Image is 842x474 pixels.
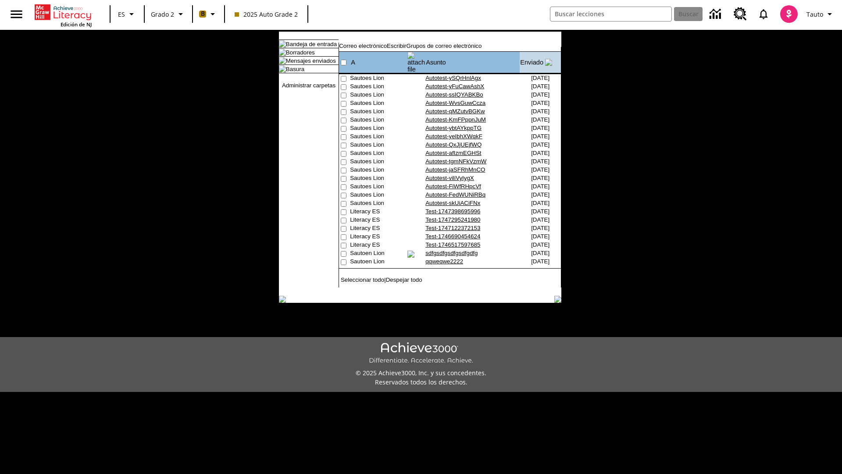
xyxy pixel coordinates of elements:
[531,216,549,223] nobr: [DATE]
[704,2,728,26] a: Centro de información
[425,166,485,173] a: Autotest-jaSFRhMnCO
[531,83,549,90] nobr: [DATE]
[350,225,407,233] td: Literacy ES
[350,216,407,225] td: Literacy ES
[531,225,549,231] nobr: [DATE]
[425,191,485,198] a: Autotest-FedWUNiRBq
[350,191,407,200] td: Sautoes Lion
[425,125,482,131] a: Autotest-ybtAYkppTG
[279,57,286,64] img: folder_icon_pick.gif
[425,175,474,181] a: Autotest-viliVyIygX
[350,200,407,208] td: Sautoes Lion
[520,59,543,66] a: Enviado
[147,6,189,22] button: Grado: Grado 2, Elige un grado
[350,91,407,100] td: Sautoes Lion
[350,250,407,258] td: Sautoen Lion
[531,166,549,173] nobr: [DATE]
[196,6,221,22] button: Boost El color de la clase es anaranjado claro. Cambiar el color de la clase.
[806,10,823,19] span: Tauto
[531,191,549,198] nobr: [DATE]
[350,116,407,125] td: Sautoes Lion
[545,59,552,66] img: arrow_down.gif
[279,296,286,303] img: table_footer_left.gif
[531,158,549,165] nobr: [DATE]
[425,241,480,248] a: Test-1746517597685
[728,2,752,26] a: Centro de recursos, Se abrirá en una pestaña nueva.
[350,183,407,191] td: Sautoes Lion
[531,250,549,256] nobr: [DATE]
[282,82,335,89] a: Administrar carpetas
[61,21,92,28] span: Edición de NJ
[531,175,549,181] nobr: [DATE]
[425,208,480,215] a: Test-1747398695996
[235,10,298,19] span: 2025 Auto Grade 2
[425,141,482,148] a: Autotest-QxJjUEjfWQ
[531,133,549,140] nobr: [DATE]
[531,125,549,131] nobr: [DATE]
[350,166,407,175] td: Sautoes Lion
[350,133,407,141] td: Sautoes Lion
[151,10,174,19] span: Grado 2
[425,100,485,106] a: Autotest-WvsGuwCcza
[425,250,478,256] a: sdfgsdfgsdfgsdfgdfg
[279,49,286,56] img: folder_icon.gif
[286,57,336,64] a: Mensajes enviados
[350,141,407,150] td: Sautoes Lion
[350,258,407,266] td: Sautoen Lion
[350,150,407,158] td: Sautoes Lion
[350,100,407,108] td: Sautoes Lion
[425,83,484,90] a: Autotest-yFuCawAshX
[339,287,561,288] img: black_spacer.gif
[118,10,125,19] span: ES
[286,49,315,56] a: Borradores
[425,216,480,223] a: Test-1747295241980
[425,225,480,231] a: Test-1747122372153
[369,342,473,365] img: Achieve3000 Differentiate Accelerate Achieve
[531,183,549,190] nobr: [DATE]
[286,66,304,72] a: Basura
[554,296,561,303] img: table_footer_right.gif
[426,59,446,66] a: Asunto
[407,251,414,258] img: attach_icon.gif
[201,8,205,19] span: B
[350,158,407,166] td: Sautoes Lion
[113,6,141,22] button: Lenguaje: ES, Selecciona un idioma
[803,6,838,22] button: Perfil/Configuración
[775,3,803,25] button: Escoja un nuevo avatar
[407,43,482,49] a: Grupos de correo electrónico
[35,3,92,28] div: Portada
[350,125,407,133] td: Sautoes Lion
[350,75,407,83] td: Sautoes Lion
[531,241,549,248] nobr: [DATE]
[752,3,775,25] a: Notificaciones
[780,5,798,23] img: avatar image
[425,233,480,240] a: Test-1746690454624
[531,233,549,240] nobr: [DATE]
[531,208,549,215] nobr: [DATE]
[531,116,549,123] nobr: [DATE]
[350,175,407,183] td: Sautoes Lion
[350,241,407,250] td: Literacy ES
[4,1,29,27] button: Abrir el menú lateral
[407,52,425,73] img: attach file
[531,150,549,156] nobr: [DATE]
[279,65,286,72] img: folder_icon.gif
[425,200,480,206] a: Autotest-skUiACiFNx
[531,200,549,206] nobr: [DATE]
[531,141,549,148] nobr: [DATE]
[387,43,406,49] a: Escribir
[425,158,486,165] a: Autotest-tgmNFkVzmW
[286,41,337,47] a: Bandeja de entrada
[425,258,463,265] a: qqweqwe2222
[425,150,481,156] a: Autotest-afIzmEGHSt
[531,100,549,106] nobr: [DATE]
[425,116,486,123] a: Autotest-KmFPppnJuM
[350,83,407,91] td: Sautoes Lion
[425,75,481,81] a: Autotest-ySQrHnlAgx
[350,108,407,116] td: Sautoes Lion
[531,108,549,115] nobr: [DATE]
[351,59,355,66] a: A
[531,91,549,98] nobr: [DATE]
[341,276,384,283] a: Seleccionar todo
[550,7,671,21] input: Buscar campo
